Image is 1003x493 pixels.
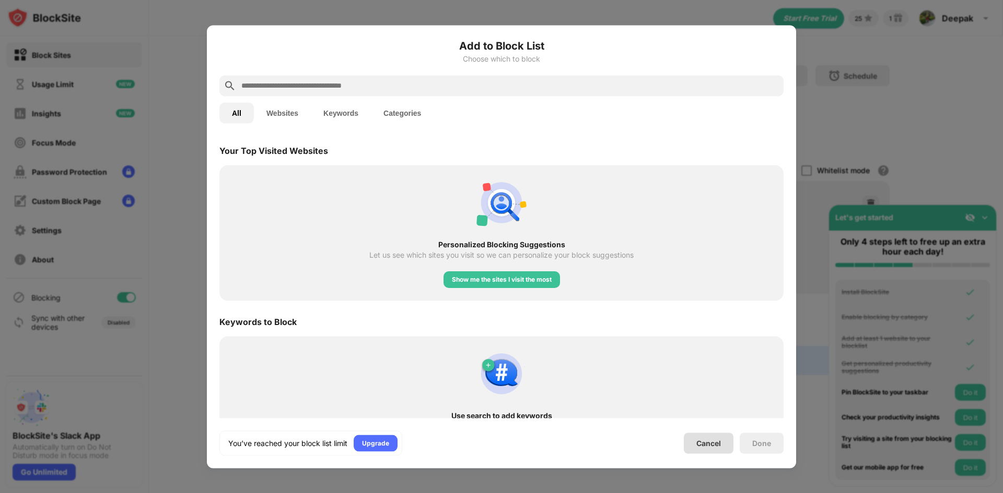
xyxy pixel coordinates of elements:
[452,274,552,285] div: Show me the sites I visit the most
[224,79,236,92] img: search.svg
[219,54,784,63] div: Choose which to block
[752,439,771,447] div: Done
[371,102,434,123] button: Categories
[696,439,721,448] div: Cancel
[219,145,328,155] div: Your Top Visited Websites
[219,102,254,123] button: All
[219,316,297,327] div: Keywords to Block
[476,348,527,399] img: block-by-keyword.svg
[311,102,371,123] button: Keywords
[228,438,347,448] div: You’ve reached your block list limit
[219,38,784,53] h6: Add to Block List
[369,250,634,259] div: Let us see which sites you visit so we can personalize your block suggestions
[254,102,311,123] button: Websites
[362,438,389,448] div: Upgrade
[238,411,765,419] div: Use search to add keywords
[238,240,765,248] div: Personalized Blocking Suggestions
[476,177,527,227] img: personal-suggestions.svg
